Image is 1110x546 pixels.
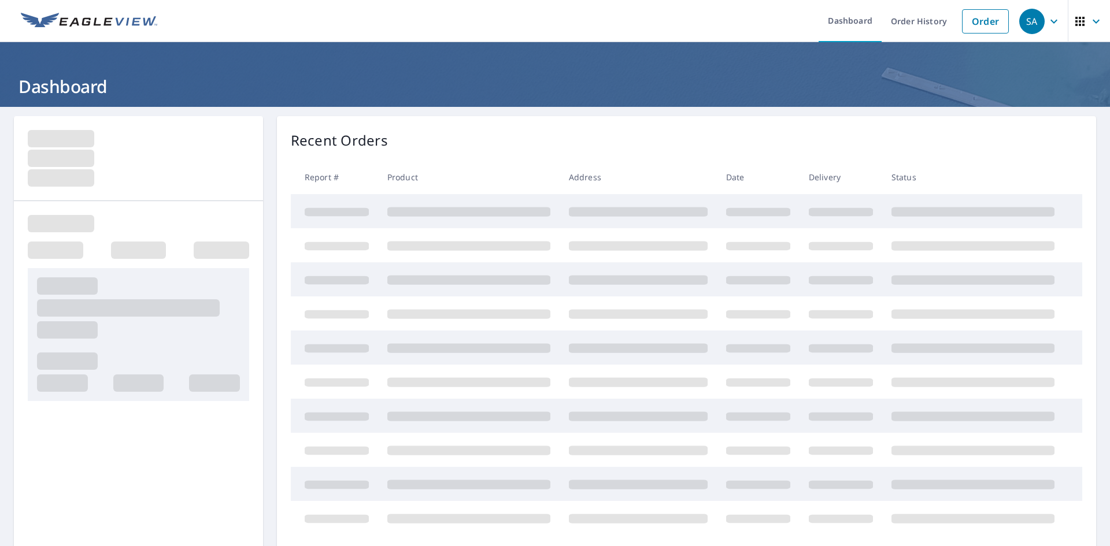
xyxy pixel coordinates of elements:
h1: Dashboard [14,75,1096,98]
img: EV Logo [21,13,157,30]
th: Product [378,160,560,194]
a: Order [962,9,1009,34]
th: Report # [291,160,378,194]
div: SA [1019,9,1045,34]
th: Delivery [800,160,882,194]
th: Date [717,160,800,194]
th: Address [560,160,717,194]
th: Status [882,160,1064,194]
p: Recent Orders [291,130,388,151]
